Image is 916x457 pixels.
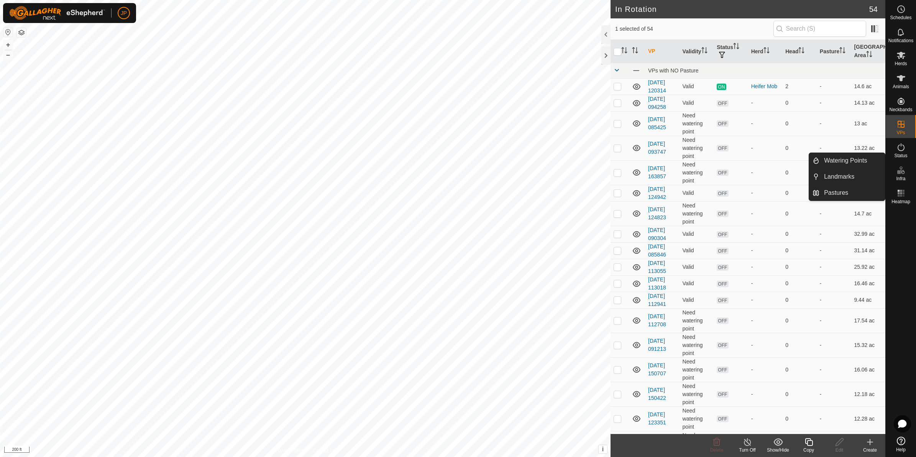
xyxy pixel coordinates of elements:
[680,382,714,406] td: Need watering point
[717,248,728,254] span: OFF
[809,169,885,184] li: Landmarks
[648,227,666,241] a: [DATE] 090304
[648,206,666,220] a: [DATE] 124823
[648,293,666,307] a: [DATE] 112941
[817,406,851,431] td: -
[817,259,851,275] td: -
[782,382,817,406] td: 0
[817,78,851,95] td: -
[648,362,666,376] a: [DATE] 150707
[751,99,780,107] div: -
[717,391,728,398] span: OFF
[751,120,780,128] div: -
[817,357,851,382] td: -
[855,447,885,454] div: Create
[782,259,817,275] td: 0
[782,185,817,201] td: 0
[680,95,714,111] td: Valid
[824,188,848,197] span: Pastures
[680,259,714,275] td: Valid
[751,82,780,90] div: Heifer Mob
[680,431,714,455] td: Need watering point
[851,136,885,160] td: 13.22 ac
[763,447,793,454] div: Show/Hide
[782,78,817,95] td: 2
[851,308,885,333] td: 17.54 ac
[710,447,724,453] span: Delete
[648,116,666,130] a: [DATE] 085425
[733,44,739,50] p-sorticon: Activate to sort
[851,242,885,259] td: 31.14 ac
[717,169,728,176] span: OFF
[819,185,885,201] a: Pastures
[751,169,780,177] div: -
[782,95,817,111] td: 0
[782,111,817,136] td: 0
[648,276,666,291] a: [DATE] 113018
[817,136,851,160] td: -
[817,292,851,308] td: -
[717,416,728,422] span: OFF
[851,78,885,95] td: 14.6 ac
[890,15,911,20] span: Schedules
[748,40,783,63] th: Herd
[645,40,680,63] th: VP
[632,48,638,54] p-sorticon: Activate to sort
[717,145,728,151] span: OFF
[851,40,885,63] th: [GEOGRAPHIC_DATA] Area
[817,308,851,333] td: -
[819,169,885,184] a: Landmarks
[751,415,780,423] div: -
[824,172,854,181] span: Landmarks
[782,333,817,357] td: 0
[717,84,726,90] span: ON
[751,317,780,325] div: -
[896,176,905,181] span: Infra
[866,52,872,58] p-sorticon: Activate to sort
[717,317,728,324] span: OFF
[648,186,666,200] a: [DATE] 124942
[851,333,885,357] td: 15.32 ac
[680,242,714,259] td: Valid
[782,201,817,226] td: 0
[121,9,127,17] span: JP
[817,111,851,136] td: -
[763,48,770,54] p-sorticon: Activate to sort
[817,275,851,292] td: -
[717,342,728,349] span: OFF
[782,275,817,292] td: 0
[809,185,885,201] li: Pastures
[648,411,666,426] a: [DATE] 123351
[9,6,105,20] img: Gallagher Logo
[824,156,867,165] span: Watering Points
[680,160,714,185] td: Need watering point
[751,189,780,197] div: -
[648,387,666,401] a: [DATE] 150422
[648,96,666,110] a: [DATE] 094258
[732,447,763,454] div: Turn Off
[851,382,885,406] td: 12.18 ac
[891,199,910,204] span: Heatmap
[869,3,878,15] span: 54
[680,292,714,308] td: Valid
[888,38,913,43] span: Notifications
[751,210,780,218] div: -
[17,28,26,37] button: Map Layers
[680,308,714,333] td: Need watering point
[717,264,728,271] span: OFF
[851,226,885,242] td: 32.99 ac
[717,297,728,304] span: OFF
[782,242,817,259] td: 0
[701,48,708,54] p-sorticon: Activate to sort
[648,338,666,352] a: [DATE] 091213
[602,446,604,452] span: i
[817,226,851,242] td: -
[782,357,817,382] td: 0
[896,130,905,135] span: VPs
[751,366,780,374] div: -
[680,40,714,63] th: Validity
[648,165,666,179] a: [DATE] 163857
[817,40,851,63] th: Pasture
[851,275,885,292] td: 16.46 ac
[680,275,714,292] td: Valid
